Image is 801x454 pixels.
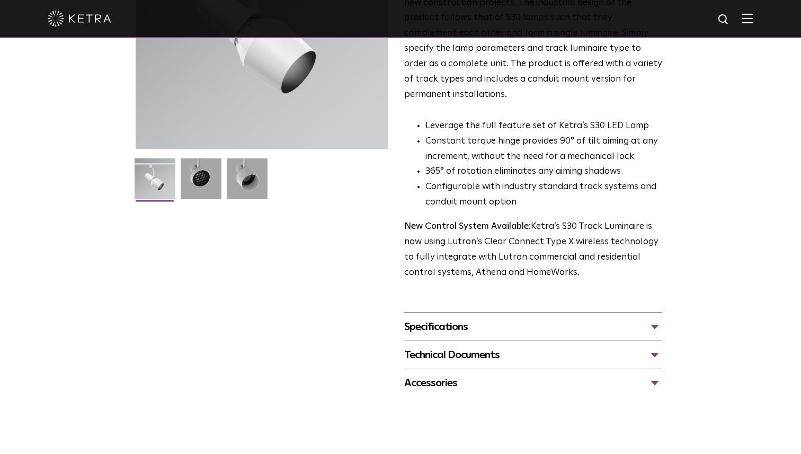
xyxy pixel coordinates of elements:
li: Configurable with industry standard track systems and conduit mount option [425,180,662,210]
img: ketra-logo-2019-white [48,11,111,26]
li: Leverage the full feature set of Ketra’s S30 LED Lamp [425,119,662,134]
img: 3b1b0dc7630e9da69e6b [181,158,221,207]
div: Technical Documents [404,346,662,363]
img: Hamburger%20Nav.svg [742,13,753,23]
strong: New Control System Available: [404,222,531,231]
div: Accessories [404,375,662,391]
img: 9e3d97bd0cf938513d6e [227,158,268,207]
div: Specifications [404,318,662,335]
img: search icon [717,13,731,26]
img: S30-Track-Luminaire-2021-Web-Square [135,158,175,207]
li: Constant torque hinge provides 90° of tilt aiming at any increment, without the need for a mechan... [425,134,662,165]
p: Ketra’s S30 Track Luminaire is now using Lutron’s Clear Connect Type X wireless technology to ful... [404,219,662,281]
li: 365° of rotation eliminates any aiming shadows [425,164,662,180]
